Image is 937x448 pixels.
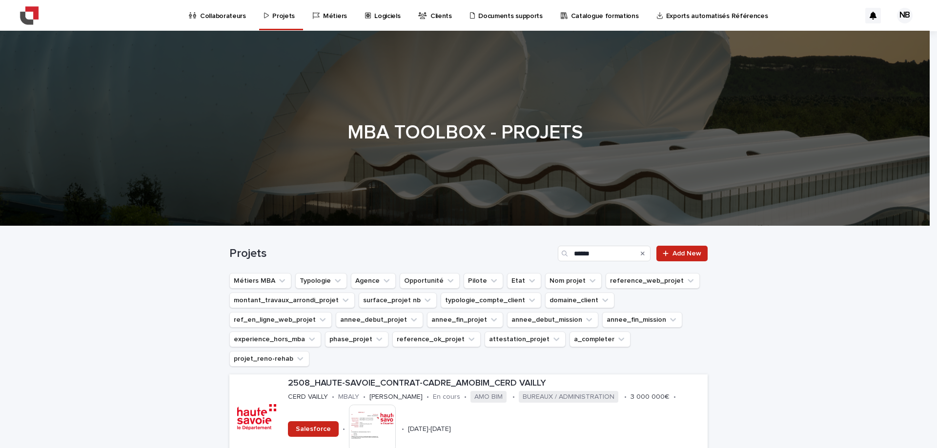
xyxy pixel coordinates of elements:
[288,378,704,389] p: 2508_HAUTE-SAVOIE_CONTRAT-CADRE_AMOBIM_CERD VAILLY
[400,273,460,289] button: Opportunité
[229,247,554,261] h1: Projets
[624,393,627,401] p: •
[402,425,404,433] p: •
[408,425,451,433] p: [DATE]-[DATE]
[369,393,423,401] p: [PERSON_NAME]
[570,331,631,347] button: a_completer
[433,393,460,401] p: En cours
[545,273,602,289] button: Nom projet
[602,312,682,328] button: annee_fin_mission
[672,250,701,257] span: Add New
[229,312,332,328] button: ref_en_ligne_web_projet
[325,331,388,347] button: phase_projet
[363,393,366,401] p: •
[545,292,614,308] button: domaine_client
[631,393,670,401] p: 3 000 000€
[441,292,541,308] button: typologie_compte_client
[226,121,704,144] h1: MBA TOOLBOX - PROJETS
[464,273,503,289] button: Pilote
[296,426,331,432] span: Salesforce
[229,331,321,347] button: experience_hors_mba
[897,8,913,23] div: NB
[392,331,481,347] button: reference_ok_projet
[485,331,566,347] button: attestation_projet
[464,393,467,401] p: •
[656,246,708,261] a: Add New
[295,273,347,289] button: Typologie
[673,393,676,401] p: •
[288,393,328,401] p: CERD VAILLY
[338,393,359,401] p: MBALY
[470,391,507,403] span: AMO BIM
[229,292,355,308] button: montant_travaux_arrondi_projet
[519,391,618,403] span: BUREAUX / ADMINISTRATION
[351,273,396,289] button: Agence
[507,273,541,289] button: Etat
[336,312,423,328] button: annee_debut_projet
[229,273,291,289] button: Métiers MBA
[229,351,309,367] button: projet_reno-rehab
[359,292,437,308] button: surface_projet nb
[20,6,39,25] img: YiAiwBLRm2aPEWe5IFcA
[427,393,429,401] p: •
[332,393,334,401] p: •
[288,421,339,437] a: Salesforce
[606,273,700,289] button: reference_web_projet
[427,312,503,328] button: annee_fin_projet
[512,393,515,401] p: •
[343,425,345,433] p: •
[558,246,651,261] input: Search
[507,312,598,328] button: annee_debut_mission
